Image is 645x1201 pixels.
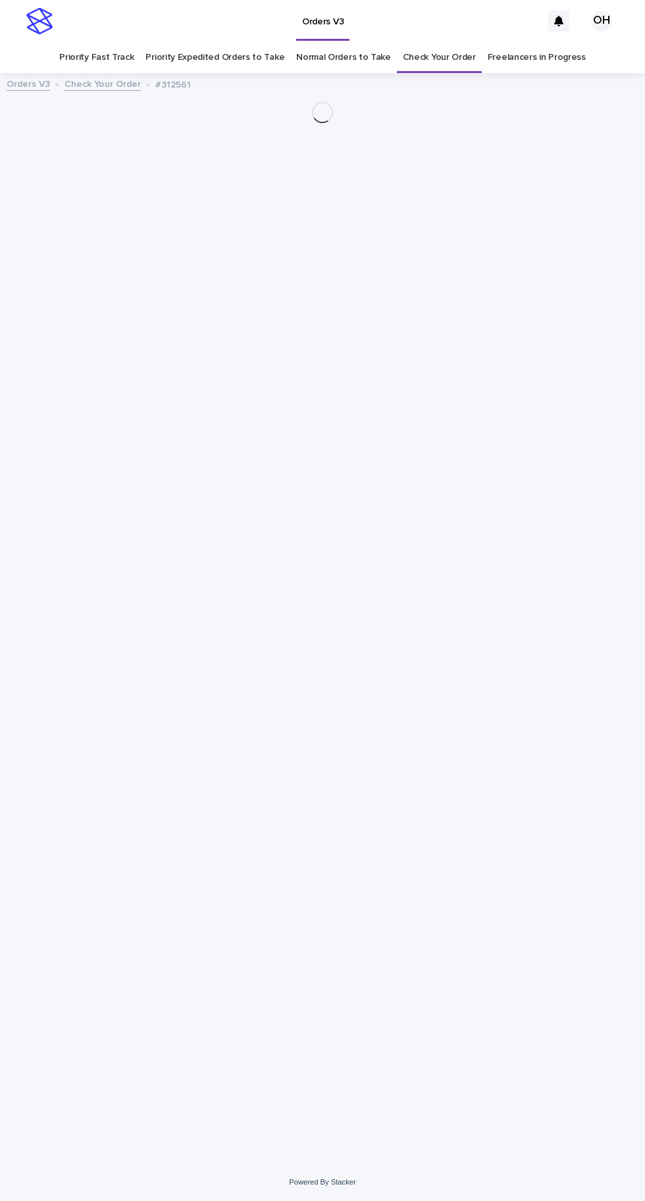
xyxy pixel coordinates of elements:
a: Priority Fast Track [59,42,134,73]
p: #312561 [155,76,191,91]
a: Priority Expedited Orders to Take [145,42,284,73]
a: Normal Orders to Take [296,42,391,73]
a: Check Your Order [64,76,141,91]
div: OH [591,11,612,32]
a: Orders V3 [7,76,50,91]
a: Powered By Stacker [289,1178,355,1186]
a: Check Your Order [403,42,476,73]
img: stacker-logo-s-only.png [26,8,53,34]
a: Freelancers in Progress [488,42,586,73]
